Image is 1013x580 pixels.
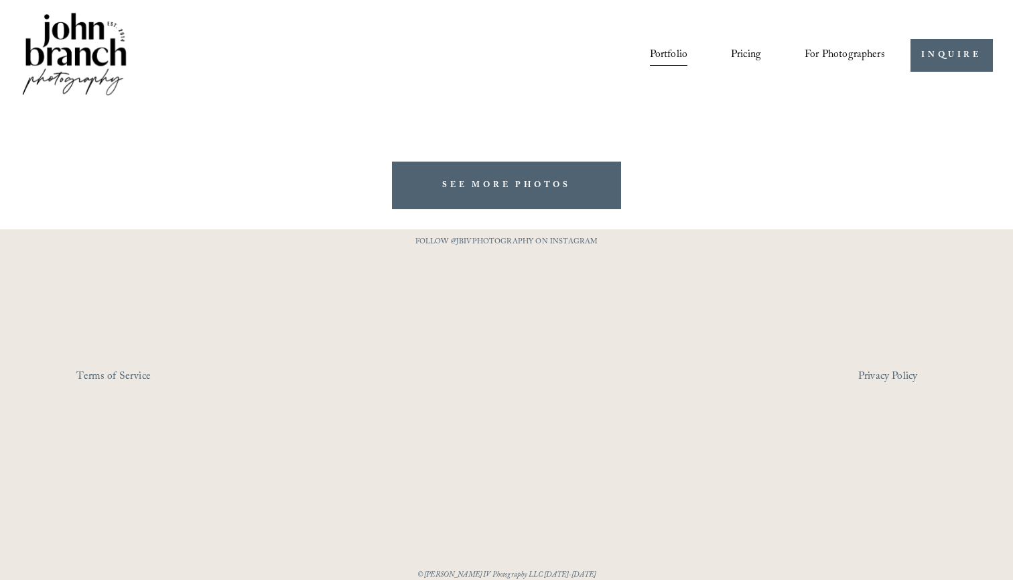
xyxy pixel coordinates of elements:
a: INQUIRE [910,39,993,72]
span: For Photographers [805,45,885,66]
a: folder dropdown [805,44,885,66]
p: FOLLOW @JBIVPHOTOGRAPHY ON INSTAGRAM [389,235,624,250]
a: Privacy Policy [858,367,975,388]
img: John Branch IV Photography [20,10,129,101]
a: Portfolio [650,44,687,66]
a: Pricing [731,44,761,66]
a: SEE MORE PHOTOS [392,162,621,209]
a: Terms of Service [76,367,232,388]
